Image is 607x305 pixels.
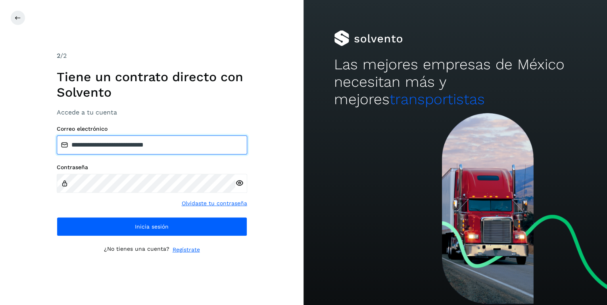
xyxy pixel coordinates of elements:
[57,51,247,61] div: /2
[57,109,247,116] h3: Accede a tu cuenta
[104,246,169,254] p: ¿No tienes una cuenta?
[182,199,247,208] a: Olvidaste tu contraseña
[57,126,247,132] label: Correo electrónico
[173,246,200,254] a: Regístrate
[57,52,60,59] span: 2
[135,224,169,229] span: Inicia sesión
[57,164,247,171] label: Contraseña
[390,91,485,108] span: transportistas
[57,69,247,100] h1: Tiene un contrato directo con Solvento
[334,56,577,109] h2: Las mejores empresas de México necesitan más y mejores
[57,217,247,236] button: Inicia sesión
